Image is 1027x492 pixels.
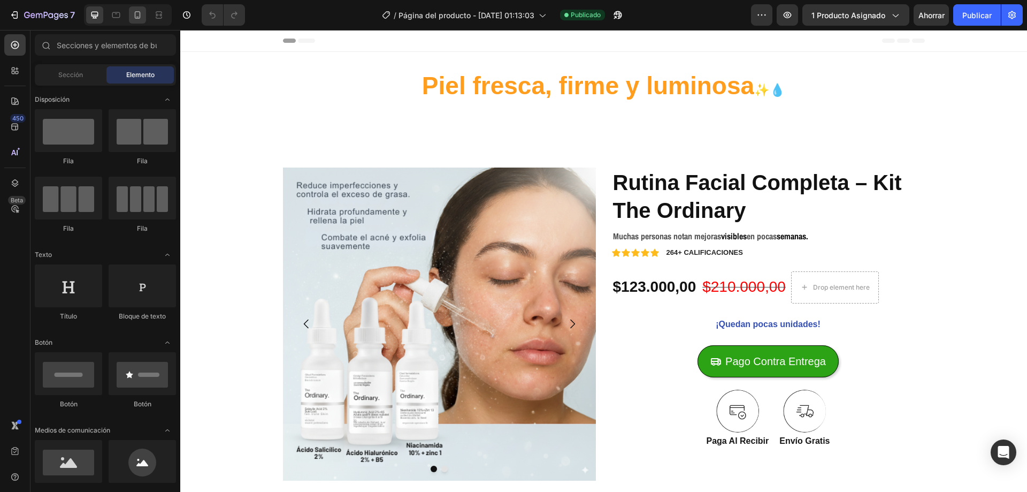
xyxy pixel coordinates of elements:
[159,334,176,351] span: Abrir palanca
[137,157,148,165] font: Fila
[119,312,166,320] font: Bloque de texto
[35,338,52,346] font: Botón
[35,34,176,56] input: Secciones y elementos de búsqueda
[35,95,70,103] font: Disposición
[261,436,267,442] button: Dot
[991,440,1016,465] div: Abrir Intercom Messenger
[137,224,148,232] font: Fila
[536,360,579,403] img: gempages_584158247787692632-d06b064b-d486-4f70-a2b8-05931bdba392.png
[486,218,563,226] strong: 264+ CALIFICACIONES
[571,11,601,19] font: Publicado
[596,200,628,212] span: semanas.
[394,11,396,20] font: /
[526,404,588,419] p: Paga Al Recibir
[159,422,176,439] span: Abrir palanca
[398,11,534,20] font: Página del producto - [DATE] 01:13:03
[35,251,52,259] font: Texto
[574,53,605,67] span: ✨💧
[432,246,517,268] div: $123.000,00
[250,436,257,442] button: Dot
[432,138,745,195] h1: Rutina Facial Completa – Kit The Ordinary
[517,315,658,347] button: <p>Pago Contra Entrega</p>
[60,312,77,320] font: Título
[541,200,566,212] span: visibles
[377,279,407,309] button: Carousel Next Arrow
[70,10,75,20] font: 7
[811,11,885,20] font: 1 producto asignado
[802,4,909,26] button: 1 producto asignado
[918,11,945,20] font: Ahorrar
[603,360,646,403] img: gempages_584158247787692632-bb02b8f1-2d33-47c7-a8e8-2c4ef6715cda.png
[962,11,992,20] font: Publicar
[180,30,1027,492] iframe: Área de diseño
[599,406,649,415] strong: Envío Gratis
[433,199,744,214] p: Muchas personas notan mejoras en pocas
[4,4,80,26] button: 7
[103,138,416,451] img: gempages_584158247787692632-0ed8c9cd-0cce-475d-8f70-f2689736d94d.png
[433,287,744,302] p: ¡Quedan pocas unidades!
[63,157,74,165] font: Fila
[12,115,24,122] font: 450
[633,253,689,262] div: Drop element here
[134,400,151,408] font: Botón
[111,279,141,309] button: Carousel Back Arrow
[63,224,74,232] font: Fila
[953,4,1001,26] button: Publicar
[914,4,949,26] button: Ahorrar
[545,322,646,341] p: Pago Contra Entrega
[159,246,176,263] span: Abrir palanca
[58,71,83,79] font: Sección
[202,4,245,26] div: Deshacer/Rehacer
[11,196,23,204] font: Beta
[60,400,78,408] font: Botón
[126,71,155,79] font: Elemento
[159,91,176,108] span: Abrir palanca
[521,246,607,268] div: $210.000,00
[35,426,110,434] font: Medios de comunicación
